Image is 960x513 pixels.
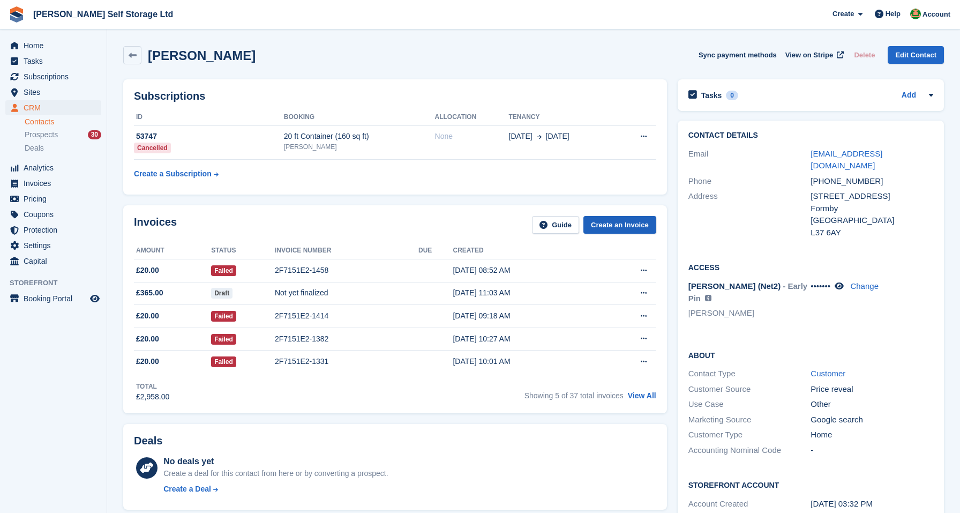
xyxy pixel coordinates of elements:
span: Draft [211,288,232,299]
div: Create a deal for this contact from here or by converting a prospect. [163,468,388,479]
span: Showing 5 of 37 total invoices [524,391,624,400]
span: - Early Pin [688,281,808,303]
a: menu [5,207,101,222]
h2: [PERSON_NAME] [148,48,256,63]
h2: Access [688,262,933,272]
div: Email [688,148,811,172]
h2: Deals [134,435,162,447]
span: ••••••• [811,281,830,291]
div: [GEOGRAPHIC_DATA] [811,214,933,227]
a: menu [5,238,101,253]
a: [EMAIL_ADDRESS][DOMAIN_NAME] [811,149,882,170]
a: menu [5,291,101,306]
h2: About [688,350,933,360]
a: Edit Contact [888,46,944,64]
div: Use Case [688,398,811,411]
div: Price reveal [811,383,933,396]
div: [DATE] 10:01 AM [453,356,599,367]
div: Account Created [688,498,811,510]
div: Phone [688,175,811,188]
span: Deals [25,143,44,153]
span: [DATE] [509,131,532,142]
span: Analytics [24,160,88,175]
div: [PERSON_NAME] [284,142,435,152]
span: £365.00 [136,287,163,299]
a: Prospects 30 [25,129,101,140]
span: Failed [211,265,236,276]
li: [PERSON_NAME] [688,307,811,319]
span: Prospects [25,130,58,140]
div: Cancelled [134,143,171,153]
span: Coupons [24,207,88,222]
a: Create an Invoice [583,216,656,234]
span: £20.00 [136,356,159,367]
span: Settings [24,238,88,253]
a: Change [850,281,879,291]
div: Home [811,429,933,441]
a: menu [5,222,101,237]
a: View on Stripe [781,46,846,64]
a: menu [5,176,101,191]
div: 2F7151E2-1382 [275,333,418,345]
img: icon-info-grey-7440780725fd019a000dd9b08b2336e03edf1995a4989e88bcd33f0948082b44.svg [705,295,711,301]
div: Total [136,382,169,391]
span: CRM [24,100,88,115]
div: [DATE] 03:32 PM [811,498,933,510]
a: Create a Subscription [134,164,219,184]
a: menu [5,191,101,206]
span: Capital [24,254,88,269]
span: Protection [24,222,88,237]
span: Home [24,38,88,53]
th: ID [134,109,284,126]
span: Pricing [24,191,88,206]
th: Allocation [435,109,509,126]
div: 20 ft Container (160 sq ft) [284,131,435,142]
th: Status [211,242,275,259]
div: Contact Type [688,368,811,380]
div: Address [688,190,811,239]
a: menu [5,100,101,115]
div: No deals yet [163,455,388,468]
h2: Invoices [134,216,177,234]
span: Account [922,9,950,20]
h2: Subscriptions [134,90,656,102]
a: menu [5,85,101,100]
div: None [435,131,509,142]
span: Sites [24,85,88,100]
div: 0 [726,91,738,100]
th: Invoice number [275,242,418,259]
div: - [811,444,933,457]
div: 30 [88,130,101,139]
th: Created [453,242,599,259]
div: Not yet finalized [275,287,418,299]
a: Customer [811,369,845,378]
span: £20.00 [136,265,159,276]
div: Other [811,398,933,411]
a: Add [902,90,916,102]
span: Create [832,9,854,19]
span: Storefront [10,278,107,288]
img: stora-icon-8386f47178a22dfd0bd8f6a31ec36ba5ce8667c1dd55bd0f319d3a0aa187defe.svg [9,6,25,23]
h2: Storefront Account [688,479,933,490]
div: Formby [811,203,933,215]
a: menu [5,54,101,69]
a: menu [5,254,101,269]
span: [PERSON_NAME] (Net2) [688,281,781,291]
img: Joshua Wild [910,9,921,19]
a: [PERSON_NAME] Self Storage Ltd [29,5,177,23]
span: £20.00 [136,333,159,345]
div: Create a Deal [163,484,211,495]
span: Invoices [24,176,88,191]
div: 53747 [134,131,284,142]
div: £2,958.00 [136,391,169,403]
a: Guide [532,216,579,234]
div: Accounting Nominal Code [688,444,811,457]
div: [DATE] 10:27 AM [453,333,599,345]
div: Customer Type [688,429,811,441]
a: Preview store [88,292,101,305]
span: Booking Portal [24,291,88,306]
span: Failed [211,334,236,345]
div: [STREET_ADDRESS] [811,190,933,203]
button: Sync payment methods [699,46,777,64]
div: Create a Subscription [134,168,212,180]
